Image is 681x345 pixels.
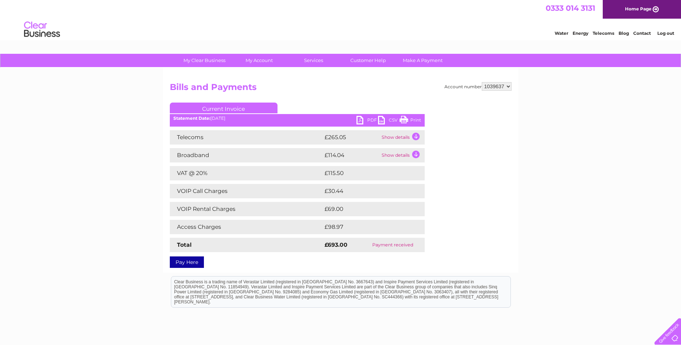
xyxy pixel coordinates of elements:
td: £114.04 [323,148,380,162]
td: £115.50 [323,166,411,180]
a: Customer Help [339,54,398,67]
td: £98.97 [323,220,411,234]
td: Telecoms [170,130,323,145]
a: Contact [633,30,651,36]
a: Blog [619,30,629,36]
a: Energy [573,30,588,36]
a: Make A Payment [393,54,452,67]
a: Pay Here [170,256,204,268]
td: £30.44 [323,184,411,198]
a: My Account [229,54,289,67]
a: 0333 014 3131 [546,4,595,13]
td: £69.00 [323,202,411,216]
td: Show details [380,148,425,162]
a: Water [555,30,568,36]
td: £265.05 [323,130,380,145]
td: VAT @ 20% [170,166,323,180]
a: Services [284,54,343,67]
h2: Bills and Payments [170,82,512,96]
strong: £693.00 [325,241,348,248]
a: Print [400,116,421,126]
strong: Total [177,241,192,248]
td: Payment received [361,238,425,252]
a: My Clear Business [175,54,234,67]
td: Access Charges [170,220,323,234]
img: logo.png [24,19,60,41]
td: Broadband [170,148,323,162]
a: PDF [356,116,378,126]
td: VOIP Rental Charges [170,202,323,216]
a: CSV [378,116,400,126]
div: Clear Business is a trading name of Verastar Limited (registered in [GEOGRAPHIC_DATA] No. 3667643... [171,4,510,35]
a: Log out [657,30,674,36]
div: Account number [444,82,512,91]
div: [DATE] [170,116,425,121]
b: Statement Date: [173,115,210,121]
td: VOIP Call Charges [170,184,323,198]
a: Telecoms [593,30,614,36]
a: Current Invoice [170,103,277,113]
td: Show details [380,130,425,145]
